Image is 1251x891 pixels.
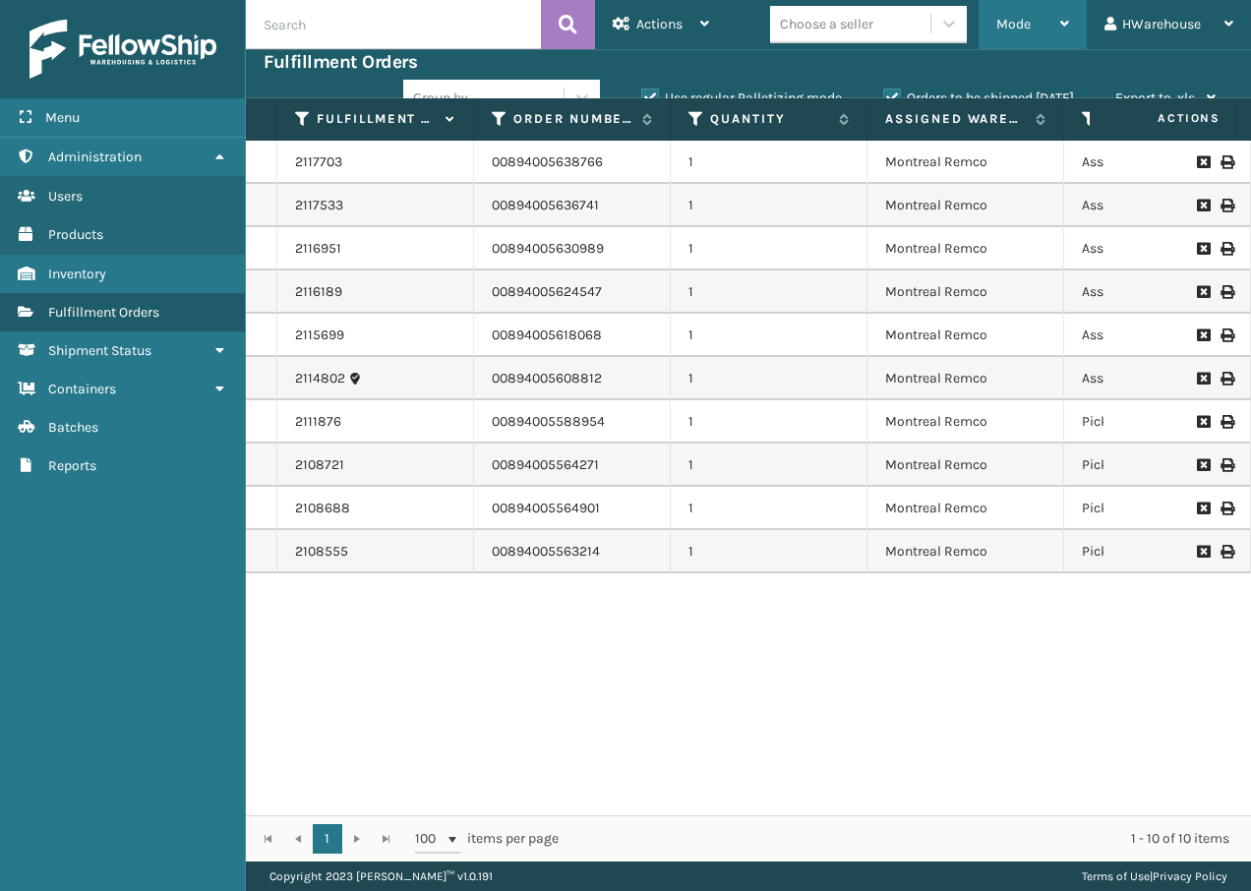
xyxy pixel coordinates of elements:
a: 2108721 [295,455,344,475]
i: Print Label [1221,328,1232,342]
td: 1 [671,487,867,530]
label: Fulfillment Order Id [317,110,436,128]
i: Request to Be Cancelled [1197,458,1209,472]
i: Request to Be Cancelled [1197,155,1209,169]
td: Montreal Remco [867,314,1064,357]
td: 00894005563214 [474,530,671,573]
span: Users [48,188,83,205]
i: Request to Be Cancelled [1197,199,1209,212]
i: Print Label [1221,458,1232,472]
span: Shipment Status [48,342,151,359]
td: 00894005630989 [474,227,671,270]
i: Request to Be Cancelled [1197,545,1209,559]
div: | [1082,861,1227,891]
i: Request to Be Cancelled [1197,242,1209,256]
i: Request to Be Cancelled [1197,372,1209,386]
i: Request to Be Cancelled [1197,502,1209,515]
div: Group by [413,88,468,108]
span: Reports [48,457,96,474]
i: Request to Be Cancelled [1197,415,1209,429]
td: 00894005638766 [474,141,671,184]
td: 1 [671,227,867,270]
td: 00894005608812 [474,357,671,400]
div: 1 - 10 of 10 items [586,829,1229,849]
td: 00894005624547 [474,270,671,314]
img: logo [30,20,216,79]
i: Print Label [1221,242,1232,256]
td: 1 [671,400,867,444]
span: Export to .xls [1115,89,1195,106]
span: 100 [415,829,445,849]
i: Print Label [1221,155,1232,169]
td: Montreal Remco [867,487,1064,530]
td: Montreal Remco [867,184,1064,227]
td: 00894005588954 [474,400,671,444]
a: 2111876 [295,412,341,432]
td: 00894005564271 [474,444,671,487]
span: Menu [45,109,80,126]
label: Orders to be shipped [DATE] [883,89,1074,106]
td: Montreal Remco [867,357,1064,400]
label: Order Number [513,110,632,128]
td: 1 [671,357,867,400]
a: 2116951 [295,239,341,259]
h3: Fulfillment Orders [264,50,417,74]
a: 2115699 [295,326,344,345]
label: Assigned Warehouse [885,110,1026,128]
span: Mode [996,16,1031,32]
label: Use regular Palletizing mode [641,89,842,106]
a: 2117703 [295,152,342,172]
td: 00894005564901 [474,487,671,530]
i: Print Label [1221,545,1232,559]
td: 00894005636741 [474,184,671,227]
td: 1 [671,270,867,314]
a: 1 [313,824,342,854]
i: Print Label [1221,199,1232,212]
td: Montreal Remco [867,270,1064,314]
span: Fulfillment Orders [48,304,159,321]
td: Montreal Remco [867,141,1064,184]
i: Request to Be Cancelled [1197,285,1209,299]
a: Privacy Policy [1153,869,1227,883]
span: Actions [1096,102,1232,135]
p: Copyright 2023 [PERSON_NAME]™ v 1.0.191 [269,861,493,891]
a: Terms of Use [1082,869,1150,883]
i: Print Label [1221,285,1232,299]
a: 2108688 [295,499,350,518]
span: Inventory [48,266,106,282]
i: Request to Be Cancelled [1197,328,1209,342]
a: 2116189 [295,282,342,302]
td: 1 [671,314,867,357]
i: Print Label [1221,372,1232,386]
td: 1 [671,530,867,573]
td: Montreal Remco [867,444,1064,487]
a: 2114802 [295,369,345,388]
a: 2117533 [295,196,343,215]
span: Actions [636,16,683,32]
td: 1 [671,184,867,227]
span: Products [48,226,103,243]
i: Print Label [1221,415,1232,429]
label: Quantity [710,110,829,128]
td: Montreal Remco [867,400,1064,444]
a: 2108555 [295,542,348,562]
td: 1 [671,141,867,184]
div: Choose a seller [780,14,873,34]
span: items per page [415,824,559,854]
td: Montreal Remco [867,227,1064,270]
td: 00894005618068 [474,314,671,357]
span: Containers [48,381,116,397]
td: Montreal Remco [867,530,1064,573]
span: Batches [48,419,98,436]
td: 1 [671,444,867,487]
i: Print Label [1221,502,1232,515]
span: Administration [48,148,142,165]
